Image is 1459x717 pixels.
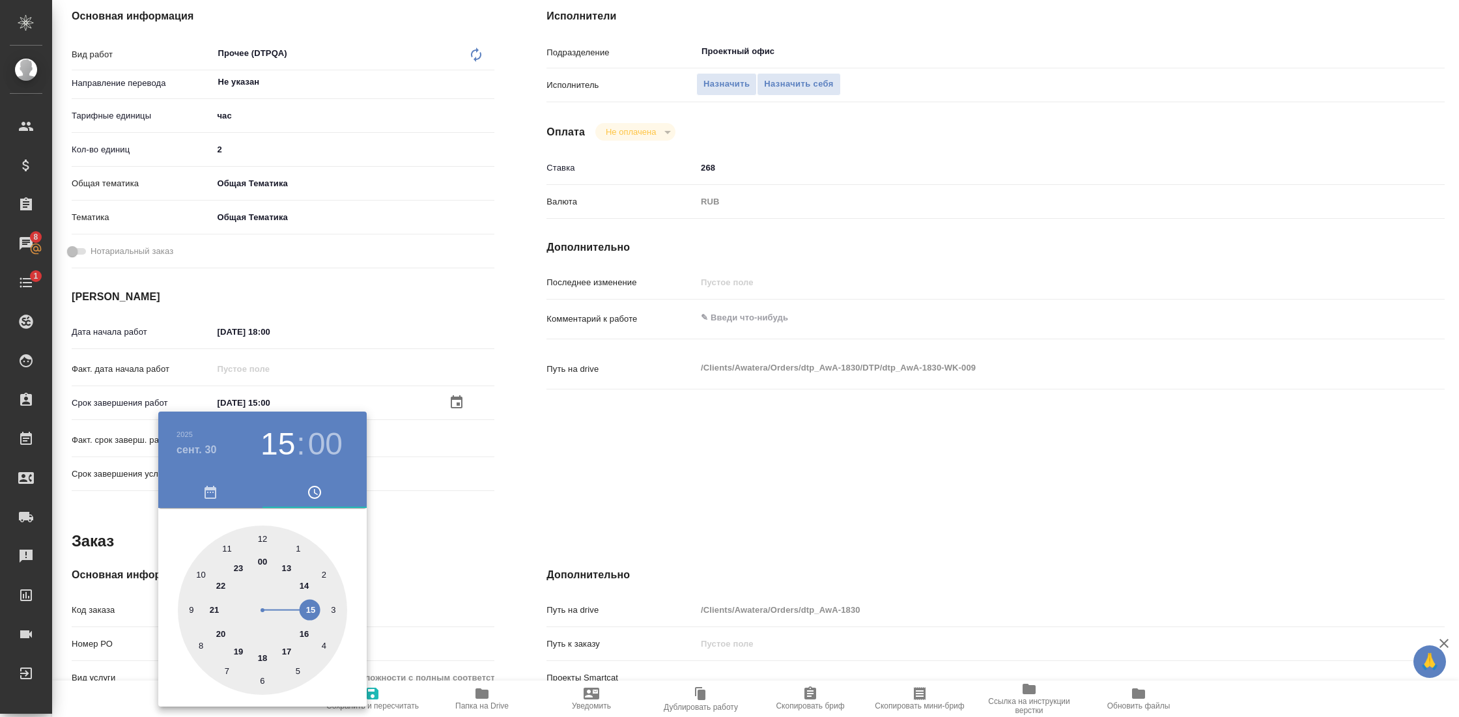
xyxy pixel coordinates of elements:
button: 00 [308,426,343,462]
button: сент. 30 [177,442,217,458]
button: 15 [261,426,295,462]
button: 2025 [177,430,193,438]
h3: : [296,426,305,462]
